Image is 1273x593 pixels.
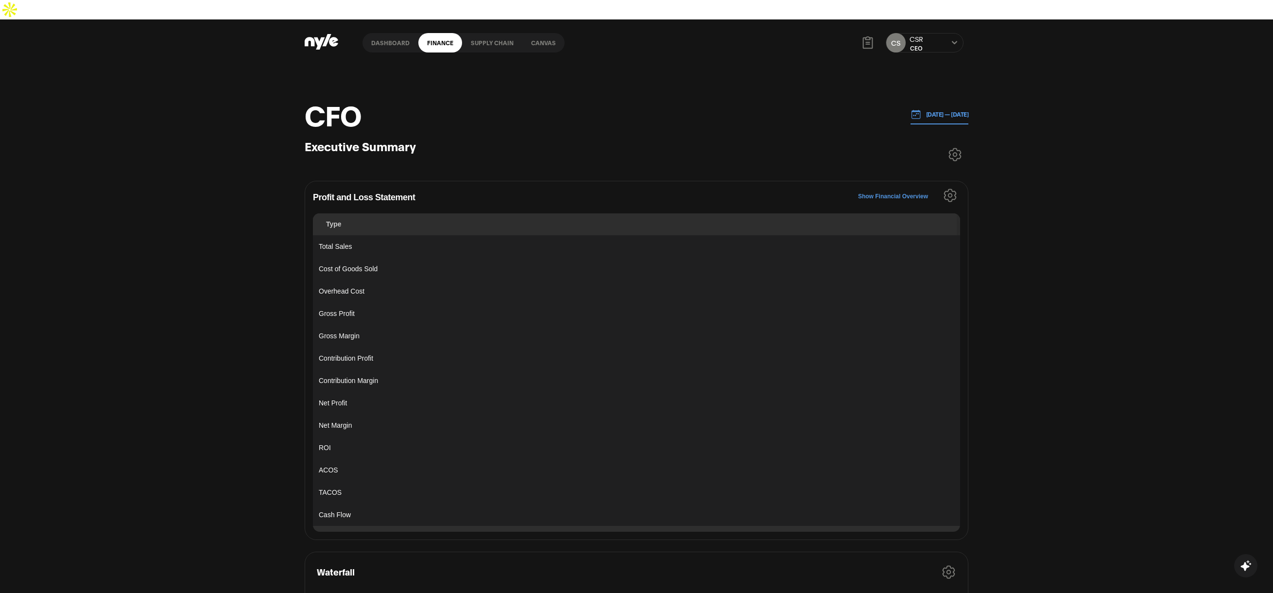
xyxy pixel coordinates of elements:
[418,33,462,52] a: finance
[317,565,355,578] h2: Waterfall
[305,100,361,129] h1: CFO
[313,189,960,213] h2: Profit and Loss Statement
[910,44,923,52] div: CEO
[886,33,906,52] button: CS
[910,34,923,44] div: CSR
[313,302,960,325] td: Gross Profit
[313,459,960,481] td: ACOS
[522,33,565,52] a: Canvas
[313,213,957,235] th: Type
[313,414,960,436] td: Net Margin
[313,347,960,369] td: Contribution Profit
[313,504,960,526] td: Cash Flow
[313,325,960,347] td: Gross Margin
[313,436,960,459] td: ROI
[921,110,969,119] p: [DATE] — [DATE]
[362,33,418,52] a: Dashboard
[313,369,960,392] td: Contribution Margin
[858,189,928,205] button: Show Financial Overview
[313,392,960,414] td: Net Profit
[462,33,522,52] a: Supply chain
[910,34,923,52] button: CSRCEO
[313,280,960,302] td: Overhead Cost
[911,105,969,124] button: [DATE] — [DATE]
[305,139,416,154] h3: Executive Summary
[944,189,957,205] button: Settings
[313,258,960,280] td: Cost of Goods Sold
[313,481,960,504] td: TACOS
[911,109,921,120] img: 01.01.24 — 07.01.24
[313,235,960,258] td: Total Sales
